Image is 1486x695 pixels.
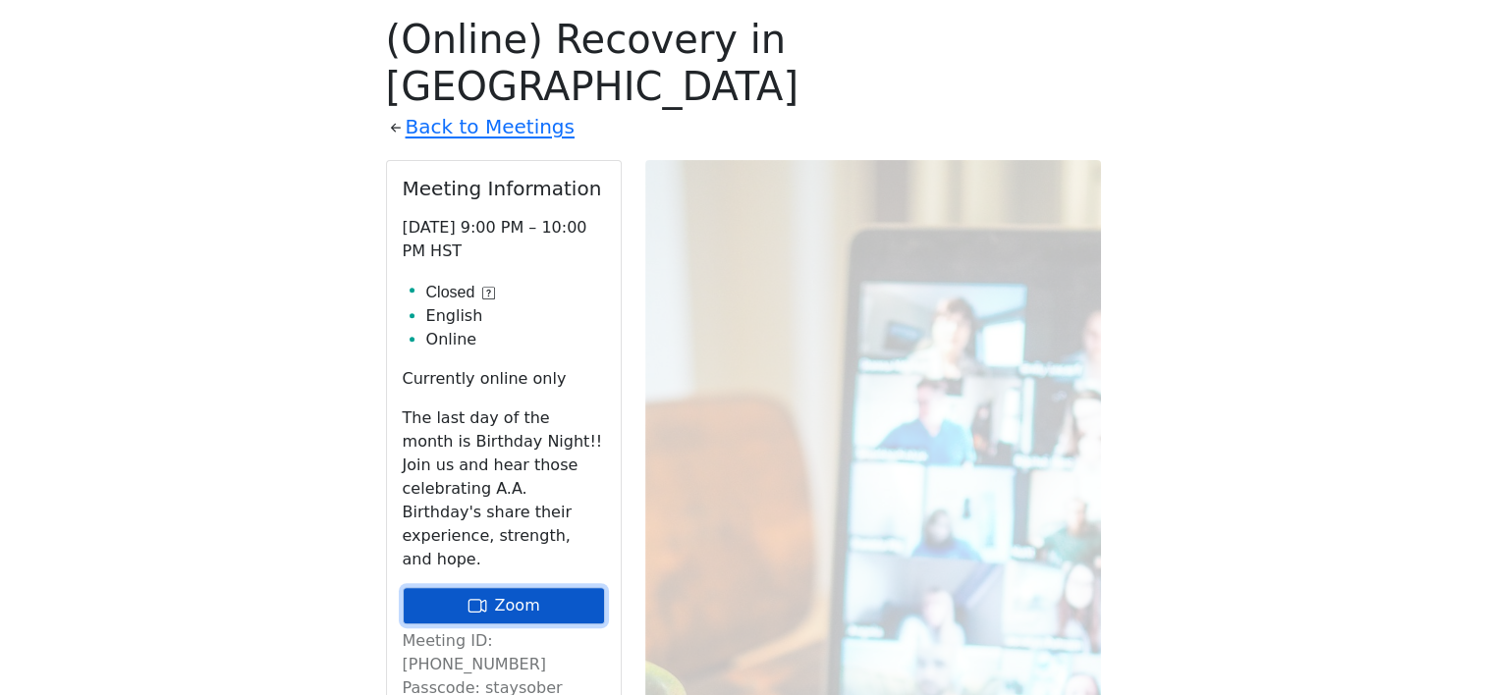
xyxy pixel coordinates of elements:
[403,587,605,624] a: Zoom
[386,16,1101,110] h1: (Online) Recovery in [GEOGRAPHIC_DATA]
[426,281,475,304] span: Closed
[406,110,575,144] a: Back to Meetings
[426,281,496,304] button: Closed
[403,216,605,263] p: [DATE] 9:00 PM – 10:00 PM HST
[426,304,605,328] li: English
[403,177,605,200] h2: Meeting Information
[426,328,605,351] li: Online
[403,406,605,571] p: The last day of the month is Birthday Night!! Join us and hear those celebrating A.A. Birthday's ...
[403,367,605,391] p: Currently online only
